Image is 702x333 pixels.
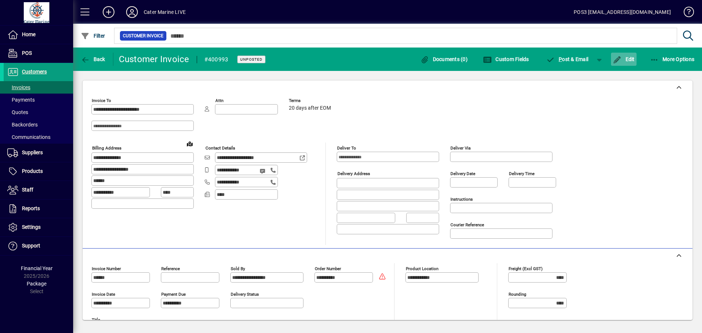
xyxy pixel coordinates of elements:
span: Terms [289,98,333,103]
mat-label: Title [92,317,100,322]
span: More Options [650,56,695,62]
mat-label: Order number [315,266,341,271]
button: Post & Email [543,53,592,66]
mat-label: Instructions [450,197,473,202]
span: Customer Invoice [123,32,163,39]
span: Staff [22,187,33,193]
mat-label: Invoice To [92,98,111,103]
mat-label: Deliver via [450,145,471,151]
span: ost & Email [546,56,589,62]
span: Package [27,281,46,287]
span: POS [22,50,32,56]
button: Send SMS [254,162,272,180]
span: Home [22,31,35,37]
mat-label: Delivery date [450,171,475,176]
span: Custom Fields [483,56,529,62]
mat-label: Payment due [161,292,186,297]
span: Invoices [7,84,30,90]
mat-label: Attn [215,98,223,103]
mat-label: Product location [406,266,438,271]
div: #400993 [204,54,229,65]
button: Documents (0) [418,53,469,66]
span: Reports [22,205,40,211]
a: Communications [4,131,73,143]
span: Financial Year [21,265,53,271]
button: Back [79,53,107,66]
span: Products [22,168,43,174]
span: Documents (0) [420,56,468,62]
a: Support [4,237,73,255]
span: Customers [22,69,47,75]
a: Products [4,162,73,181]
span: Settings [22,224,41,230]
span: 20 days after EOM [289,105,331,111]
mat-label: Delivery time [509,171,535,176]
span: Edit [613,56,635,62]
a: Backorders [4,118,73,131]
mat-label: Delivery status [231,292,259,297]
div: Cater Marine LIVE [144,6,186,18]
span: Back [81,56,105,62]
div: POS3 [EMAIL_ADDRESS][DOMAIN_NAME] [574,6,671,18]
a: Quotes [4,106,73,118]
button: Edit [611,53,637,66]
a: Home [4,26,73,44]
mat-label: Sold by [231,266,245,271]
span: Unposted [240,57,263,62]
span: Backorders [7,122,38,128]
mat-label: Invoice date [92,292,115,297]
mat-label: Reference [161,266,180,271]
span: Filter [81,33,105,39]
span: Suppliers [22,150,43,155]
a: Knowledge Base [678,1,693,25]
button: Custom Fields [481,53,531,66]
a: Staff [4,181,73,199]
button: Profile [120,5,144,19]
span: Quotes [7,109,28,115]
mat-label: Invoice number [92,266,121,271]
div: Customer Invoice [119,53,189,65]
a: View on map [184,138,196,150]
button: Add [97,5,120,19]
mat-label: Deliver To [337,145,356,151]
span: P [559,56,562,62]
a: Payments [4,94,73,106]
button: More Options [648,53,697,66]
a: Suppliers [4,144,73,162]
mat-label: Courier Reference [450,222,484,227]
span: Support [22,243,40,249]
a: POS [4,44,73,63]
a: Reports [4,200,73,218]
app-page-header-button: Back [73,53,113,66]
button: Filter [79,29,107,42]
mat-label: Rounding [509,292,526,297]
a: Settings [4,218,73,236]
span: Payments [7,97,35,103]
a: Invoices [4,81,73,94]
span: Communications [7,134,50,140]
mat-label: Freight (excl GST) [509,266,543,271]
